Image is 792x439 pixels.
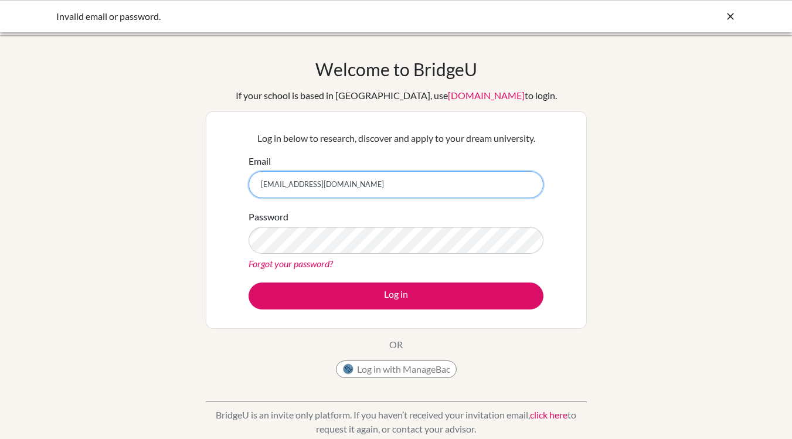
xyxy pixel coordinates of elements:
[315,59,477,80] h1: Welcome to BridgeU
[249,210,288,224] label: Password
[249,283,543,309] button: Log in
[56,9,560,23] div: Invalid email or password.
[236,89,557,103] div: If your school is based in [GEOGRAPHIC_DATA], use to login.
[448,90,525,101] a: [DOMAIN_NAME]
[249,154,271,168] label: Email
[206,408,587,436] p: BridgeU is an invite only platform. If you haven’t received your invitation email, to request it ...
[530,409,567,420] a: click here
[336,360,457,378] button: Log in with ManageBac
[249,131,543,145] p: Log in below to research, discover and apply to your dream university.
[249,258,333,269] a: Forgot your password?
[389,338,403,352] p: OR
